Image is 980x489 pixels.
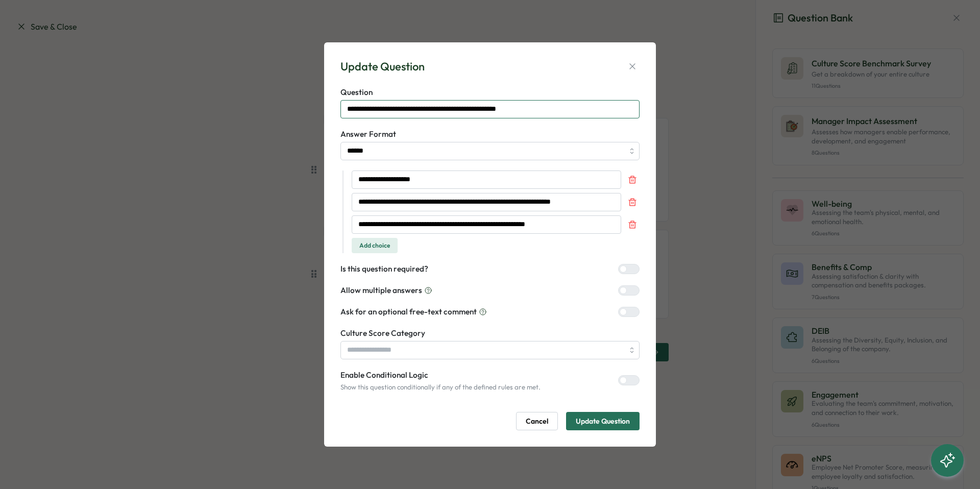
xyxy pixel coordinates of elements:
[566,412,640,430] button: Update Question
[625,217,640,232] button: Remove choice 3
[625,195,640,209] button: Remove choice 2
[625,173,640,187] button: Remove choice 1
[340,129,640,140] label: Answer Format
[340,328,640,339] label: Culture Score Category
[340,285,422,296] span: Allow multiple answers
[340,59,425,75] div: Update Question
[340,87,640,98] label: Question
[340,263,428,275] label: Is this question required?
[516,412,558,430] button: Cancel
[340,383,541,392] p: Show this question conditionally if any of the defined rules are met.
[340,370,541,381] label: Enable Conditional Logic
[526,412,548,430] span: Cancel
[576,412,630,430] span: Update Question
[340,306,477,317] span: Ask for an optional free-text comment
[352,238,398,253] button: Add choice
[359,238,390,253] span: Add choice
